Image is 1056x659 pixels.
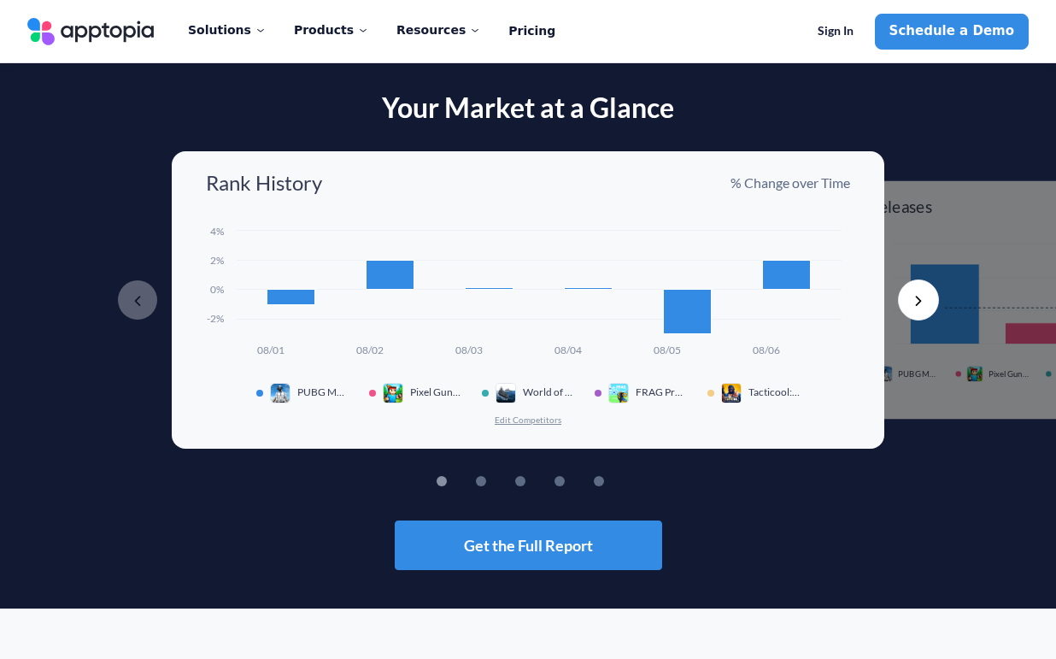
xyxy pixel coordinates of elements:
span: Get the Full Report [464,538,593,553]
button: 4 [580,476,590,486]
text: 08/04 [554,344,582,356]
img: app icon [608,383,629,403]
button: 3 [541,476,551,486]
img: app icon [383,383,403,403]
div: app [496,383,523,403]
text: 0% [210,283,224,296]
div: Resources [396,12,481,48]
text: 08/03 [455,344,483,356]
div: Products [294,12,369,48]
div: Solutions [188,12,267,48]
img: app icon [721,383,742,403]
text: 08/05 [654,344,681,356]
span: World of Warships Blitz 3D War [523,386,574,398]
button: Next [898,279,939,321]
img: app icon [966,366,983,382]
a: Pricing [508,14,555,50]
img: app icon [270,383,290,403]
a: Sign In [803,14,868,50]
img: app icon [496,383,516,403]
span: Pixel Gun 3D: Online Shooter [410,386,461,398]
button: 2 [502,476,512,486]
span: FRAG Pro Shooter [636,386,687,398]
button: 1 [462,476,472,486]
div: app [877,366,899,382]
text: 2% [210,254,224,267]
div: app [608,383,636,403]
h3: Releases [869,197,932,215]
button: Get the Full Report [395,521,662,570]
h3: Rank History [206,172,322,194]
text: -2% [207,312,224,325]
div: app [966,366,989,382]
text: 08/02 [356,344,384,356]
span: PUBG MOBILE [297,386,349,398]
span: Tacticool:5v5 Tactical Shooter [748,386,800,398]
div: app [270,383,297,403]
span: Pixel Gun 3D: Online Shooter [989,369,1030,380]
text: 4% [210,225,224,238]
div: app [383,383,410,403]
span: PUBG MOBILE [898,369,939,380]
div: app [721,383,748,403]
span: Sign In [818,24,854,38]
text: 08/06 [753,344,780,356]
a: Schedule a Demo [875,14,1029,50]
text: 08/01 [257,344,285,356]
button: Previous [117,279,158,321]
button: 5 [619,476,630,486]
img: app icon [877,366,893,382]
button: Edit Competitors [494,414,562,426]
p: % Change over Time [730,174,850,192]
